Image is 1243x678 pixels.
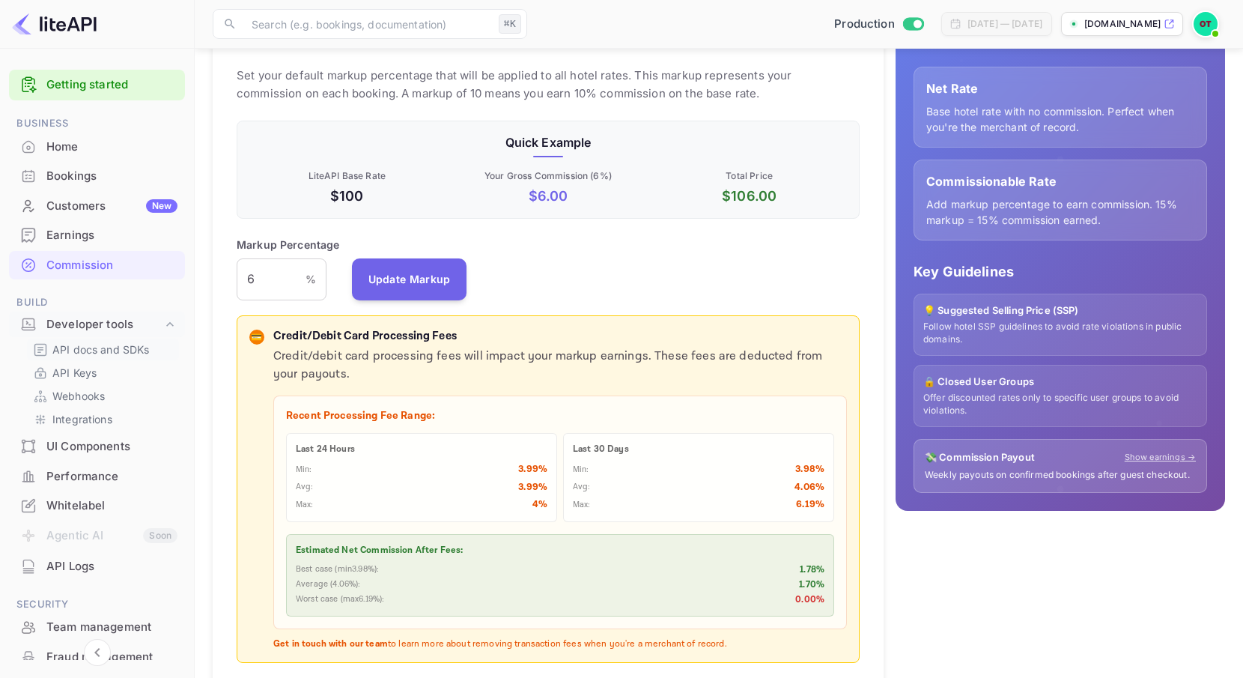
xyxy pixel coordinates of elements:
span: Security [9,596,185,613]
p: Best case (min 3.98 %): [296,563,379,576]
p: Base hotel rate with no commission. Perfect when you're the merchant of record. [926,103,1194,135]
a: Show earnings → [1125,451,1196,464]
p: Credit/debit card processing fees will impact your markup earnings. These fees are deducted from ... [273,348,847,384]
div: Commission [9,251,185,280]
div: Developer tools [9,312,185,338]
div: Fraud management [46,649,177,666]
div: Bookings [9,162,185,191]
a: Whitelabel [9,491,185,519]
p: Average ( 4.06 %): [296,578,360,591]
div: Earnings [46,227,177,244]
p: 🔒 Closed User Groups [923,375,1197,390]
p: Recent Processing Fee Range: [286,408,834,424]
a: CustomersNew [9,192,185,220]
p: Last 24 Hours [296,443,547,456]
div: Developer tools [46,316,162,333]
div: Getting started [9,70,185,100]
p: 3.99 % [518,480,547,495]
p: Worst case (max 6.19 %): [296,593,384,606]
img: LiteAPI logo [12,12,97,36]
p: Webhooks [52,388,105,404]
p: Your Gross Commission ( 6 %) [451,169,646,183]
a: Home [9,133,185,160]
p: $100 [249,186,445,206]
p: 0.00 % [795,593,824,607]
div: Performance [46,468,177,485]
p: Max: [573,499,591,512]
p: Avg: [296,481,314,494]
div: Whitelabel [46,497,177,515]
p: 1.70 % [799,578,824,592]
p: 4 % [532,497,547,512]
p: Last 30 Days [573,443,824,456]
a: Performance [9,462,185,490]
p: Commissionable Rate [926,172,1194,190]
p: $ 6.00 [451,186,646,206]
p: API docs and SDKs [52,342,150,357]
div: API Keys [27,362,179,384]
div: [DATE] — [DATE] [967,17,1042,31]
div: Performance [9,462,185,491]
div: Webhooks [27,385,179,407]
div: Fraud management [9,643,185,672]
a: Webhooks [33,388,173,404]
button: Update Markup [352,258,467,300]
span: Production [834,16,895,33]
p: $ 106.00 [651,186,847,206]
p: Quick Example [249,133,847,151]
p: Markup Percentage [237,237,340,252]
p: LiteAPI Base Rate [249,169,445,183]
div: Commission [46,257,177,274]
p: 💳 [251,330,262,344]
p: Total Price [651,169,847,183]
p: Integrations [52,411,112,427]
p: 4.06 % [794,480,824,495]
p: API Keys [52,365,97,381]
div: Customers [46,198,177,215]
a: Earnings [9,221,185,249]
p: 3.98 % [795,462,824,477]
div: API Logs [46,558,177,575]
p: Credit/Debit Card Processing Fees [273,328,847,345]
p: Max: [296,499,314,512]
input: Search (e.g. bookings, documentation) [243,9,493,39]
div: ⌘K [499,14,521,34]
p: Set your default markup percentage that will be applied to all hotel rates. This markup represent... [237,67,860,103]
button: Collapse navigation [84,639,111,666]
div: Team management [9,613,185,642]
p: 6.19 % [796,497,824,512]
img: Oussama Tali [1194,12,1218,36]
a: Fraud management [9,643,185,671]
p: Net Rate [926,79,1194,97]
strong: Get in touch with our team [273,638,388,650]
input: 0 [237,258,306,300]
div: Integrations [27,408,179,430]
div: Team management [46,619,177,636]
p: 1.78 % [800,563,824,577]
div: Earnings [9,221,185,250]
a: Getting started [46,76,177,94]
a: API docs and SDKs [33,342,173,357]
span: Business [9,115,185,132]
p: % [306,271,316,287]
div: Bookings [46,168,177,185]
div: API Logs [9,552,185,581]
span: Build [9,294,185,311]
a: API Keys [33,365,173,381]
a: UI Components [9,432,185,460]
p: Add markup percentage to earn commission. 15% markup = 15% commission earned. [926,196,1194,228]
div: Home [9,133,185,162]
p: Estimated Net Commission After Fees: [296,544,824,557]
a: API Logs [9,552,185,580]
p: 💡 Suggested Selling Price (SSP) [923,303,1197,318]
div: UI Components [46,438,177,455]
p: Avg: [573,481,591,494]
p: [DOMAIN_NAME] [1084,17,1161,31]
div: New [146,199,177,213]
p: 💸 Commission Payout [925,450,1035,465]
p: Key Guidelines [914,261,1207,282]
div: Home [46,139,177,156]
p: Min: [296,464,312,476]
a: Team management [9,613,185,641]
p: Offer discounted rates only to specific user groups to avoid violations. [923,392,1197,417]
